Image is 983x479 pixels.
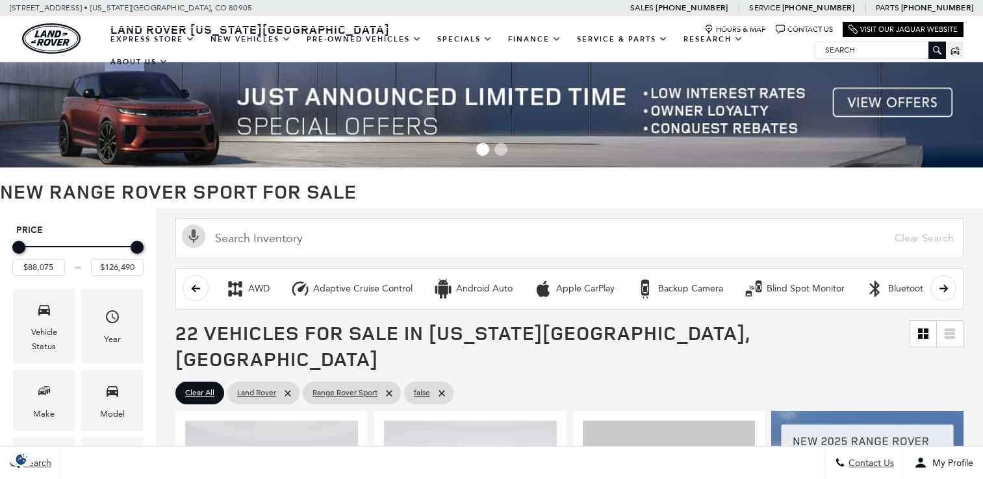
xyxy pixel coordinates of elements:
[500,28,569,51] a: Finance
[12,241,25,254] div: Minimum Price
[6,452,36,466] section: Click to Open Cookie Consent Modal
[12,236,144,276] div: Price
[110,21,390,37] span: Land Rover [US_STATE][GEOGRAPHIC_DATA]
[290,279,310,299] div: Adaptive Cruise Control
[6,452,36,466] img: Opt-Out Icon
[628,275,730,302] button: Backup CameraBackup Camera
[744,279,763,299] div: Blind Spot Monitor
[16,225,140,236] h5: Price
[782,3,854,13] a: [PHONE_NUMBER]
[630,3,654,12] span: Sales
[845,458,894,469] span: Contact Us
[225,279,245,299] div: AWD
[12,259,65,276] input: Minimum
[767,283,845,295] div: Blind Spot Monitor
[849,25,958,34] a: Visit Our Jaguar Website
[91,259,144,276] input: Maximum
[248,283,270,295] div: AWD
[103,28,815,73] nav: Main Navigation
[901,3,973,13] a: [PHONE_NUMBER]
[658,283,723,295] div: Backup Camera
[313,283,413,295] div: Adaptive Cruise Control
[203,28,299,51] a: New Vehicles
[888,283,928,295] div: Bluetooth
[904,447,983,479] button: Open user profile menu
[185,385,214,401] span: Clear All
[10,3,252,12] a: [STREET_ADDRESS] • [US_STATE][GEOGRAPHIC_DATA], CO 80905
[704,25,766,34] a: Hours & Map
[299,28,429,51] a: Pre-Owned Vehicles
[526,275,622,302] button: Apple CarPlayApple CarPlay
[865,279,885,299] div: Bluetooth
[433,279,453,299] div: Android Auto
[414,385,430,401] span: false
[876,3,899,12] span: Parts
[103,28,203,51] a: EXPRESS STORE
[635,279,655,299] div: Backup Camera
[13,289,75,363] div: VehicleVehicle Status
[776,25,833,34] a: Contact Us
[815,42,945,58] input: Search
[13,370,75,430] div: MakeMake
[33,407,55,421] div: Make
[103,21,398,37] a: Land Rover [US_STATE][GEOGRAPHIC_DATA]
[533,279,553,299] div: Apple CarPlay
[175,319,750,372] span: 22 Vehicles for Sale in [US_STATE][GEOGRAPHIC_DATA], [GEOGRAPHIC_DATA]
[175,218,964,258] input: Search Inventory
[23,325,65,354] div: Vehicle Status
[22,23,81,54] a: land-rover
[476,143,489,156] span: Go to slide 1
[81,370,143,430] div: ModelModel
[182,225,205,248] svg: Click to toggle on voice search
[237,385,276,401] span: Land Rover
[858,275,936,302] button: BluetoothBluetooth
[218,275,277,302] button: AWDAWD
[930,275,956,301] button: scroll right
[494,143,507,156] span: Go to slide 2
[737,275,852,302] button: Blind Spot MonitorBlind Spot Monitor
[100,407,125,421] div: Model
[927,458,973,469] span: My Profile
[749,3,780,12] span: Service
[456,283,513,295] div: Android Auto
[22,23,81,54] img: Land Rover
[104,332,121,347] div: Year
[36,299,52,325] span: Vehicle
[556,283,615,295] div: Apple CarPlay
[426,275,520,302] button: Android AutoAndroid Auto
[676,28,751,51] a: Research
[313,385,377,401] span: Range Rover Sport
[105,306,120,332] span: Year
[81,289,143,363] div: YearYear
[105,380,120,406] span: Model
[656,3,728,13] a: [PHONE_NUMBER]
[131,241,144,254] div: Maximum Price
[569,28,676,51] a: Service & Parts
[429,28,500,51] a: Specials
[103,51,176,73] a: About Us
[36,380,52,406] span: Make
[183,275,209,301] button: scroll left
[283,275,420,302] button: Adaptive Cruise ControlAdaptive Cruise Control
